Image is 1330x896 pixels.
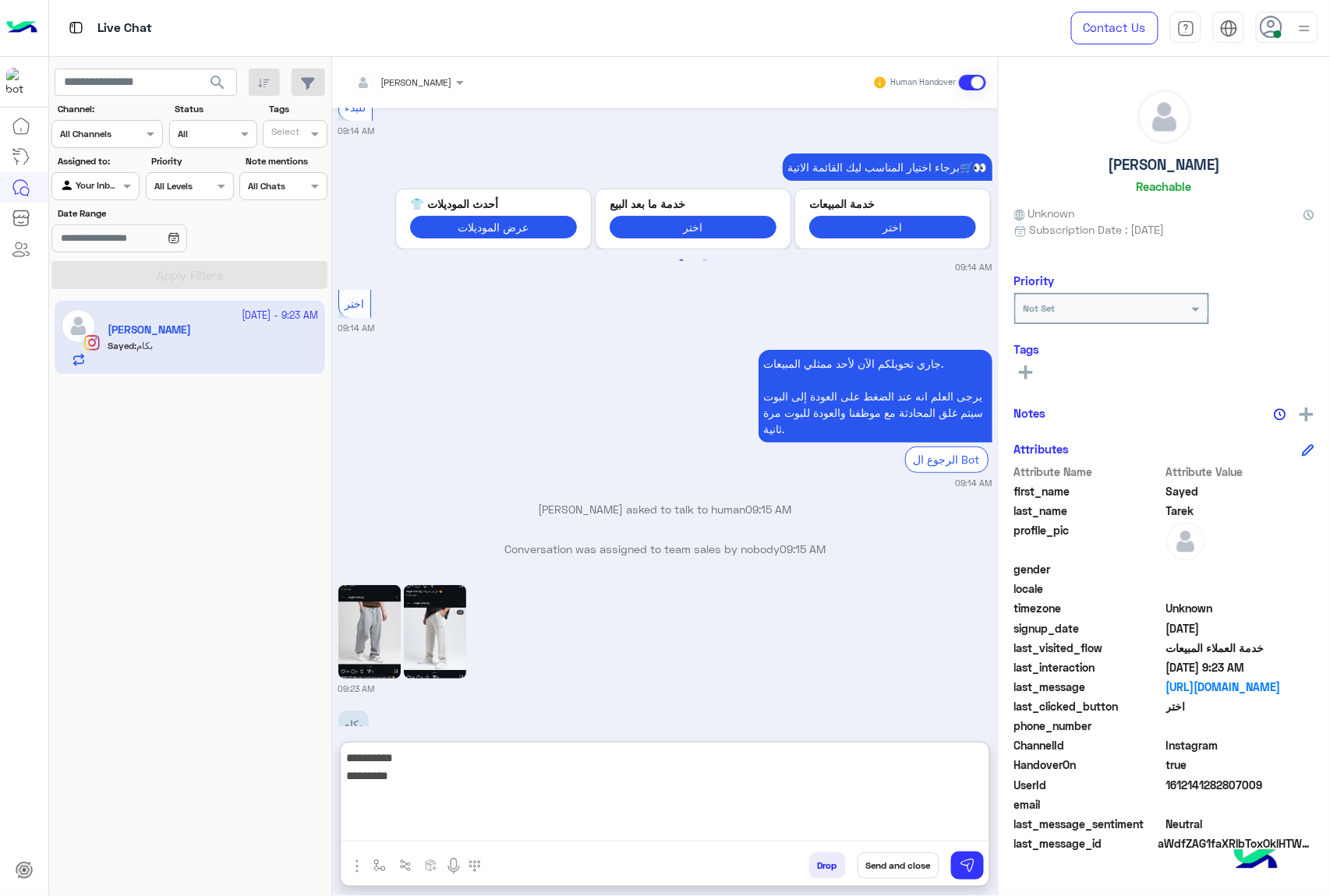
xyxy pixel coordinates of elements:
[1014,640,1163,656] span: last_visited_flow
[1166,580,1315,597] span: null
[1014,273,1055,287] h6: Priority
[956,261,992,273] small: 09:14 AM
[1014,679,1163,695] span: last_message
[1166,679,1315,695] a: [URL][DOMAIN_NAME]
[1014,561,1163,577] span: gender
[338,501,992,517] p: [PERSON_NAME] asked to talk to human
[1109,156,1221,174] h5: [PERSON_NAME]
[338,322,375,334] small: 09:14 AM
[1166,737,1315,753] span: 8
[1166,503,1315,519] span: Tarek
[58,154,138,168] label: Assigned to:
[399,859,412,872] img: Trigger scenario
[1014,777,1163,793] span: UserId
[338,585,401,679] img: Image
[367,852,393,878] button: select flow
[1014,620,1163,637] span: signup_date
[1014,522,1163,558] span: profile_pic
[1177,19,1195,37] img: tab
[809,852,846,879] button: Drop
[809,216,976,238] button: اختر
[381,76,452,88] span: [PERSON_NAME]
[338,711,369,738] p: 10/10/2025, 9:23 AM
[1014,757,1163,773] span: HandoverOn
[1166,816,1315,832] span: 0
[6,12,37,44] img: Logo
[58,206,232,220] label: Date Range
[1014,737,1163,753] span: ChannelId
[1166,620,1315,637] span: 2025-05-19T08:46:52.678Z
[1166,600,1315,616] span: Unknown
[1014,580,1163,597] span: locale
[410,216,577,238] button: عرض الموديلات
[246,154,326,168] label: Note mentions
[410,196,577,212] p: أحدث الموديلات 👕
[338,541,992,557] p: Conversation was assigned to team sales by nobody
[1014,442,1070,456] h6: Attributes
[1014,698,1163,714] span: last_clicked_button
[1166,464,1315,480] span: Attribute Value
[960,858,975,873] img: send message
[97,18,152,39] p: Live Chat
[58,102,161,116] label: Channel:
[269,102,326,116] label: Tags
[858,852,939,879] button: Send and close
[1274,408,1286,421] img: notes
[1166,777,1315,793] span: 1612141282807009
[1158,835,1314,852] span: aWdfZAG1faXRlbToxOklHTWVzc2FnZAUlEOjE3ODQxNDAxOTYyNzg0NDQyOjM0MDI4MjM2Njg0MTcxMDMwMTI0NDI1ODc1MjE...
[1166,640,1315,656] span: خدمة العملاء المبيعات
[1170,12,1201,44] a: tab
[345,297,364,310] span: اختر
[1138,90,1191,143] img: defaultAdmin.png
[1166,757,1315,773] span: true
[1014,600,1163,616] span: timezone
[1137,179,1192,193] h6: Reachable
[610,216,776,238] button: اختر
[1014,342,1314,356] h6: Tags
[1295,19,1314,38] img: profile
[697,253,713,269] button: 2 of 2
[269,125,299,143] div: Select
[1166,796,1315,813] span: null
[1014,205,1075,221] span: Unknown
[151,154,232,168] label: Priority
[348,857,366,876] img: send attachment
[610,196,776,212] p: خدمة ما بعد البيع
[1014,503,1163,519] span: last_name
[175,102,255,116] label: Status
[444,857,463,876] img: send voice note
[759,350,992,443] p: 10/10/2025, 9:14 AM
[1014,659,1163,676] span: last_interaction
[905,446,989,472] div: الرجوع ال Bot
[393,852,419,878] button: Trigger scenario
[1220,19,1238,37] img: tab
[746,503,792,516] span: 09:15 AM
[956,477,992,489] small: 09:14 AM
[1014,835,1155,852] span: last_message_id
[783,153,992,181] p: 10/10/2025, 9:14 AM
[338,683,375,695] small: 09:23 AM
[1166,561,1315,577] span: null
[1166,698,1315,714] span: اختر
[345,101,366,114] span: للبدء
[1014,718,1163,734] span: phone_number
[1071,12,1158,44] a: Contact Us
[199,69,237,102] button: search
[1229,834,1283,888] img: hulul-logo.png
[674,253,689,269] button: 1 of 2
[1030,221,1165,238] span: Subscription Date : [DATE]
[1166,659,1315,676] span: 2025-10-10T06:23:13.318Z
[51,261,327,289] button: Apply Filters
[1014,406,1046,420] h6: Notes
[404,585,466,679] img: Image
[1014,464,1163,480] span: Attribute Name
[469,860,481,873] img: make a call
[1014,816,1163,832] span: last_message_sentiment
[1014,796,1163,813] span: email
[419,852,444,878] button: create order
[780,542,826,556] span: 09:15 AM
[208,73,227,92] span: search
[373,859,386,872] img: select flow
[1166,718,1315,734] span: null
[1300,407,1314,422] img: add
